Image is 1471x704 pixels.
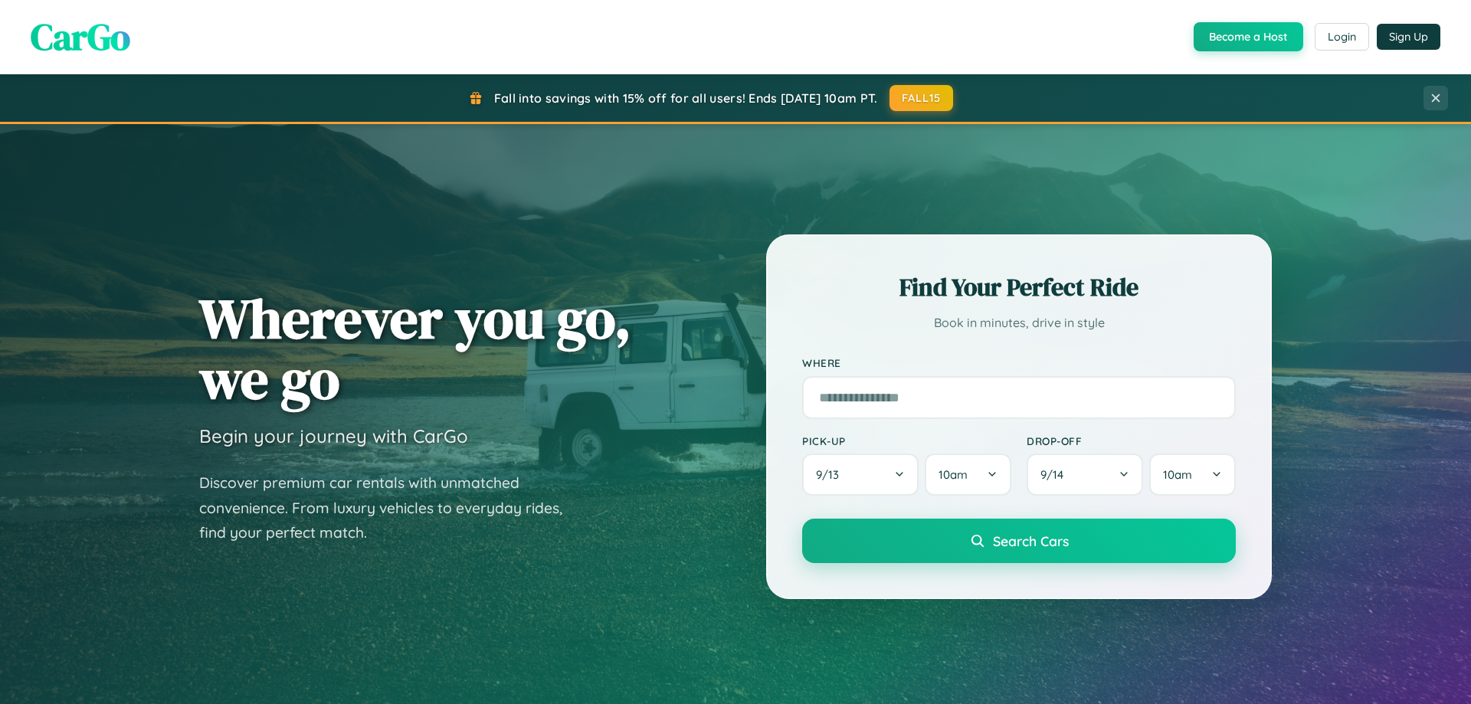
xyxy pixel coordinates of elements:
[802,519,1236,563] button: Search Cars
[199,470,582,545] p: Discover premium car rentals with unmatched convenience. From luxury vehicles to everyday rides, ...
[816,467,847,482] span: 9 / 13
[199,424,468,447] h3: Begin your journey with CarGo
[1027,454,1143,496] button: 9/14
[802,454,919,496] button: 9/13
[199,288,631,409] h1: Wherever you go, we go
[1040,467,1071,482] span: 9 / 14
[939,467,968,482] span: 10am
[1163,467,1192,482] span: 10am
[1315,23,1369,51] button: Login
[925,454,1011,496] button: 10am
[494,90,878,106] span: Fall into savings with 15% off for all users! Ends [DATE] 10am PT.
[993,532,1069,549] span: Search Cars
[1377,24,1440,50] button: Sign Up
[31,11,130,62] span: CarGo
[1194,22,1303,51] button: Become a Host
[802,270,1236,304] h2: Find Your Perfect Ride
[1149,454,1236,496] button: 10am
[1027,434,1236,447] label: Drop-off
[802,312,1236,334] p: Book in minutes, drive in style
[802,434,1011,447] label: Pick-up
[889,85,954,111] button: FALL15
[802,357,1236,370] label: Where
